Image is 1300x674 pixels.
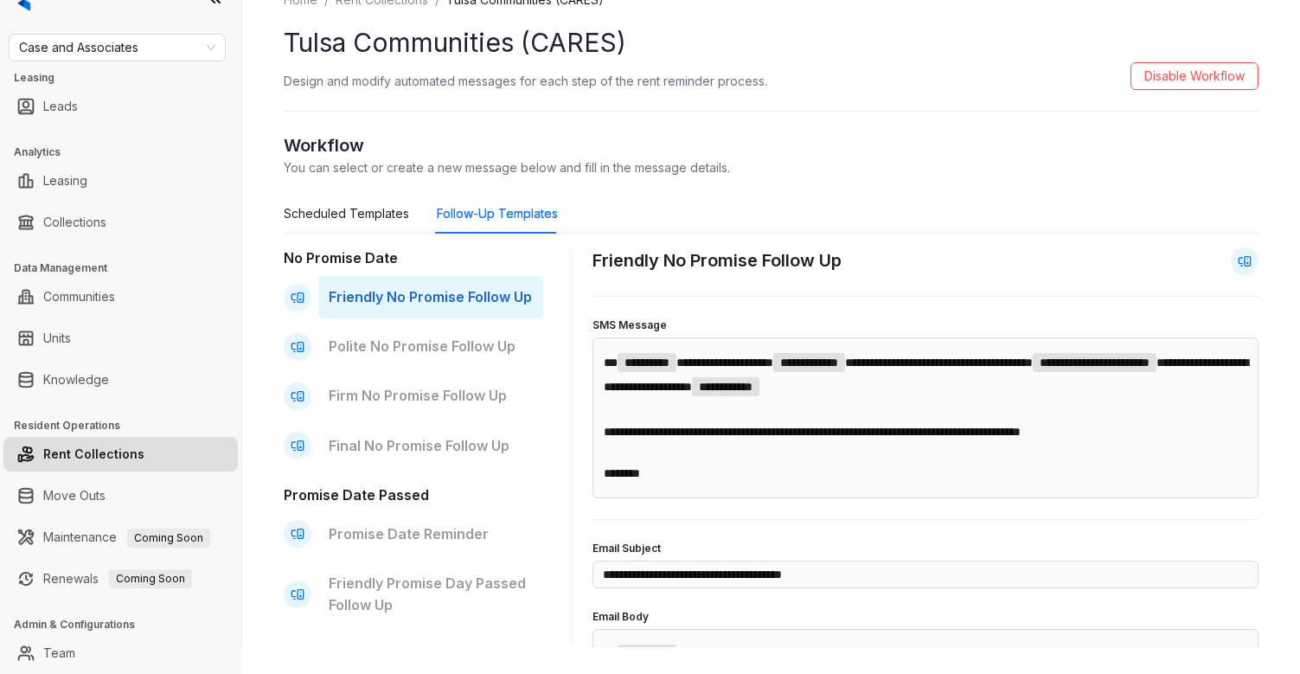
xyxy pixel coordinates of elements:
[329,286,533,308] p: Friendly No Promise Follow Up
[14,418,241,433] h3: Resident Operations
[1144,67,1245,86] span: Disable Workflow
[14,260,241,276] h3: Data Management
[43,205,106,240] a: Collections
[3,164,238,198] li: Leasing
[437,204,558,223] div: Follow-Up Templates
[329,573,533,616] p: Friendly Promise Day Passed Follow Up
[14,144,241,160] h3: Analytics
[3,478,238,513] li: Move Outs
[284,485,543,506] h3: Promise Date Passed
[3,321,238,356] li: Units
[329,336,533,357] p: Polite No Promise Follow Up
[284,72,767,90] p: Design and modify automated messages for each step of the rent reminder process.
[3,636,238,671] li: Team
[3,363,238,397] li: Knowledge
[43,562,192,596] a: RenewalsComing Soon
[3,89,238,124] li: Leads
[592,318,1258,334] h4: SMS Message
[43,636,75,671] a: Team
[109,569,192,588] span: Coming Soon
[3,437,238,472] li: Rent Collections
[284,132,1258,158] h2: Workflow
[592,541,1258,557] h4: Email Subject
[14,70,241,86] h3: Leasing
[43,321,71,356] a: Units
[43,164,87,198] a: Leasing
[43,363,109,397] a: Knowledge
[43,478,106,513] a: Move Outs
[43,437,144,472] a: Rent Collections
[43,279,115,314] a: Communities
[284,23,1258,62] h1: Tulsa Communities (CARES)
[3,205,238,240] li: Collections
[127,529,210,548] span: Coming Soon
[14,617,241,632] h3: Admin & Configurations
[1130,62,1258,90] button: Disable Workflow
[3,279,238,314] li: Communities
[19,35,215,61] span: Case and Associates
[43,89,78,124] a: Leads
[3,520,238,555] li: Maintenance
[284,247,543,269] h3: No Promise Date
[284,204,409,223] div: Scheduled Templates
[284,158,1258,177] p: You can select or create a new message below and fill in the message details.
[592,247,842,274] h2: Friendly No Promise Follow Up
[329,523,533,545] p: Promise Date Reminder
[329,385,533,407] p: Firm No Promise Follow Up
[592,609,1258,626] h4: Email Body
[3,562,238,596] li: Renewals
[329,435,533,457] p: Final No Promise Follow Up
